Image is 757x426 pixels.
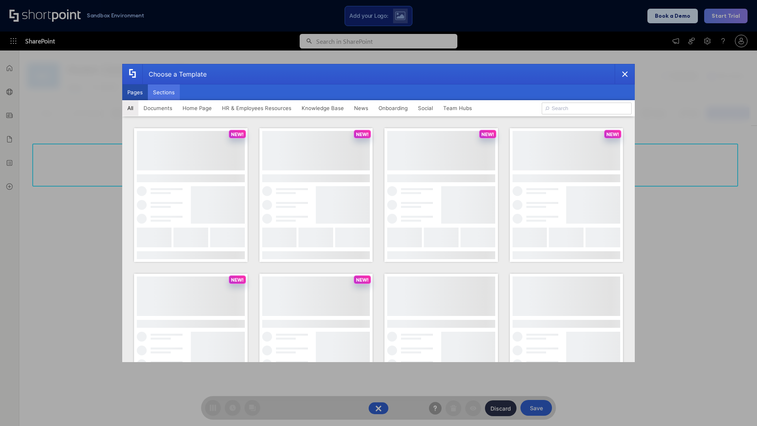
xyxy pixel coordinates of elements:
[177,100,217,116] button: Home Page
[615,334,757,426] iframe: Chat Widget
[148,84,180,100] button: Sections
[356,277,369,283] p: NEW!
[142,64,207,84] div: Choose a Template
[122,100,138,116] button: All
[349,100,373,116] button: News
[542,103,632,114] input: Search
[217,100,296,116] button: HR & Employees Resources
[438,100,477,116] button: Team Hubs
[138,100,177,116] button: Documents
[122,64,635,362] div: template selector
[356,131,369,137] p: NEW!
[413,100,438,116] button: Social
[481,131,494,137] p: NEW!
[606,131,619,137] p: NEW!
[231,131,244,137] p: NEW!
[296,100,349,116] button: Knowledge Base
[231,277,244,283] p: NEW!
[122,84,148,100] button: Pages
[373,100,413,116] button: Onboarding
